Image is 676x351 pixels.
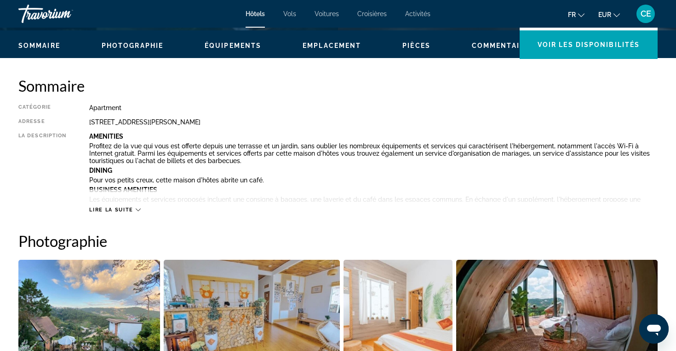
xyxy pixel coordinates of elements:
a: Croisières [357,10,387,18]
h2: Photographie [18,232,658,250]
a: Activités [405,10,430,18]
h2: Sommaire [18,76,658,95]
span: Voir les disponibilités [538,41,640,48]
div: La description [18,133,66,202]
span: Lire la suite [89,207,133,213]
span: Équipements [205,42,261,49]
div: Apartment [89,104,658,111]
button: Sommaire [18,41,60,50]
b: Dining [89,167,112,174]
button: Emplacement [303,41,361,50]
button: Lire la suite [89,206,140,213]
button: Voir les disponibilités [520,30,658,59]
span: Photographie [102,42,163,49]
button: Commentaires [472,41,534,50]
div: Catégorie [18,104,66,111]
button: Photographie [102,41,163,50]
div: Adresse [18,118,66,126]
b: Amenities [89,133,123,140]
div: [STREET_ADDRESS][PERSON_NAME] [89,118,658,126]
span: Sommaire [18,42,60,49]
iframe: Bouton de lancement de la fenêtre de messagerie [639,314,669,344]
button: Change currency [598,8,620,21]
button: Change language [568,8,584,21]
b: Business Amenities [89,186,157,193]
span: fr [568,11,576,18]
a: Vols [283,10,296,18]
span: Pièces [402,42,430,49]
p: Profitez de la vue qui vous est offerte depuis une terrasse et un jardin, sans oublier les nombre... [89,142,658,164]
p: Pour vos petits creux, cette maison d'hôtes abrite un café. [89,176,658,184]
a: Hôtels [246,10,265,18]
span: Commentaires [472,42,534,49]
a: Voitures [315,10,339,18]
button: Équipements [205,41,261,50]
button: User Menu [634,4,658,23]
a: Travorium [18,2,110,26]
span: CE [641,9,651,18]
button: Pièces [402,41,430,50]
span: EUR [598,11,611,18]
span: Emplacement [303,42,361,49]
